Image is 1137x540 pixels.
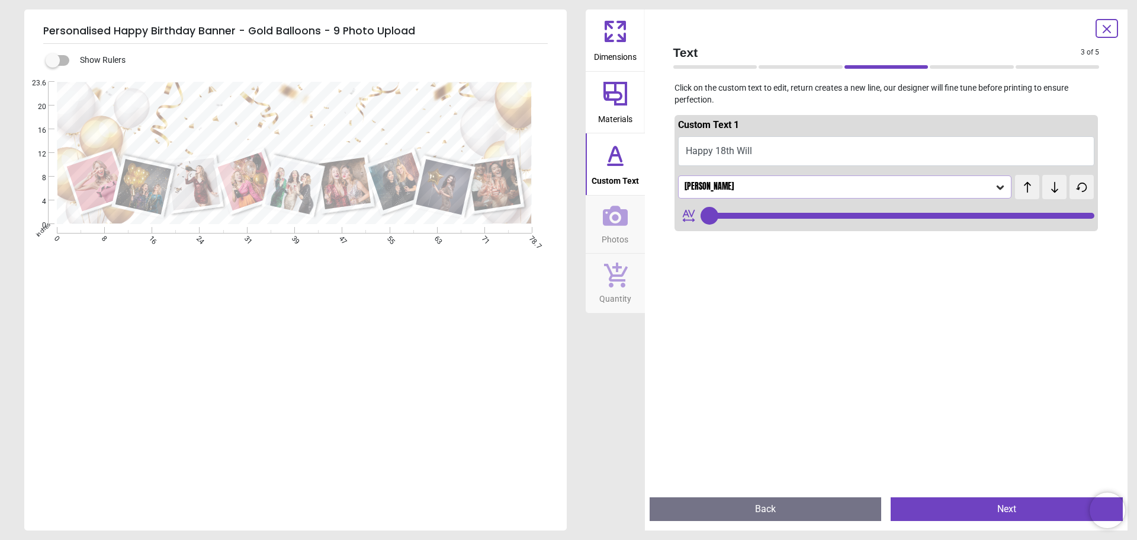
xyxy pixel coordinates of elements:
[602,228,628,246] span: Photos
[586,133,645,195] button: Custom Text
[673,44,1081,61] span: Text
[1081,47,1099,57] span: 3 of 5
[24,173,46,183] span: 8
[594,46,637,63] span: Dimensions
[678,136,1095,166] button: Happy 18th Will
[586,9,645,71] button: Dimensions
[683,182,995,192] div: [PERSON_NAME]
[891,497,1123,521] button: Next
[24,78,46,88] span: 23.6
[586,254,645,313] button: Quantity
[53,53,567,68] div: Show Rulers
[678,119,739,130] span: Custom Text 1
[586,196,645,254] button: Photos
[24,197,46,207] span: 4
[598,108,632,126] span: Materials
[24,126,46,136] span: 16
[599,287,631,305] span: Quantity
[24,102,46,112] span: 20
[586,72,645,133] button: Materials
[592,170,639,187] span: Custom Text
[650,497,882,521] button: Back
[1090,493,1125,528] iframe: Brevo live chat
[24,221,46,231] span: 0
[24,149,46,159] span: 12
[664,82,1109,106] p: Click on the custom text to edit, return creates a new line, our designer will fine tune before p...
[43,19,548,44] h5: Personalised Happy Birthday Banner - Gold Balloons - 9 Photo Upload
